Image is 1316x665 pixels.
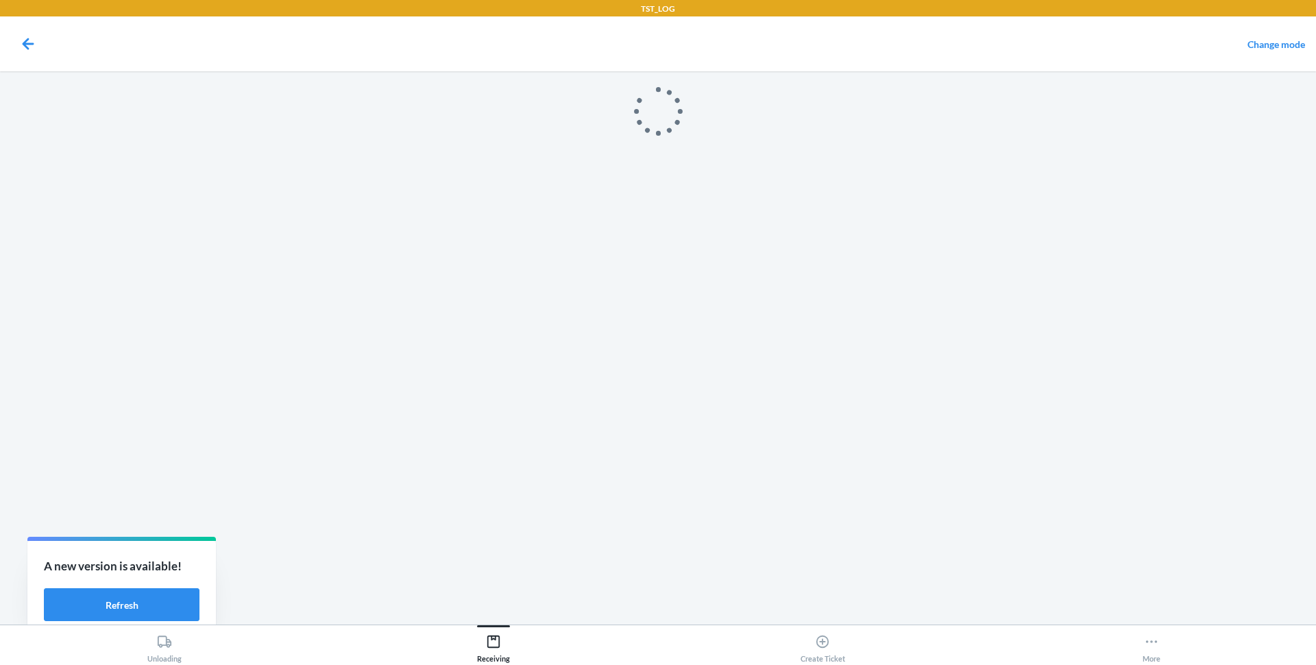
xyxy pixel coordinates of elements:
button: Refresh [44,588,199,621]
div: More [1143,629,1160,663]
div: Create Ticket [801,629,845,663]
p: TST_LOG [641,3,675,15]
div: Unloading [147,629,182,663]
p: A new version is available! [44,557,199,575]
a: Change mode [1247,38,1305,50]
button: More [987,625,1316,663]
div: Receiving [477,629,510,663]
button: Receiving [329,625,658,663]
button: Create Ticket [658,625,987,663]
